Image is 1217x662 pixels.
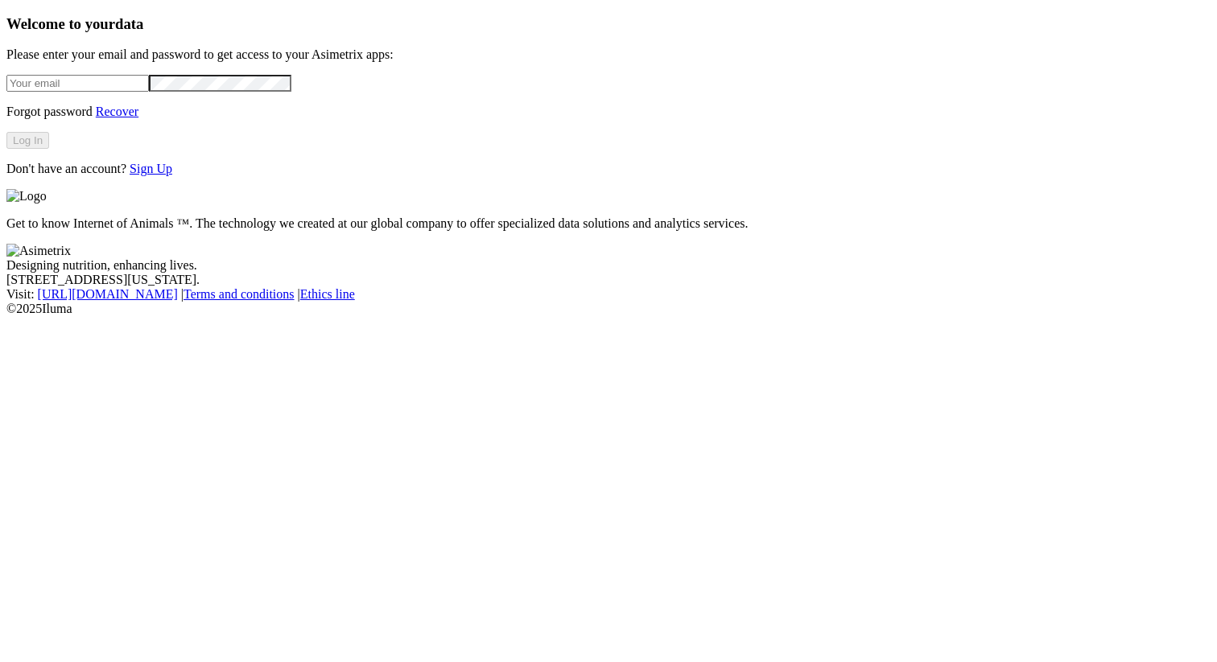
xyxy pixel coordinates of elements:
a: Sign Up [130,162,172,175]
button: Log In [6,132,49,149]
span: data [115,15,143,32]
div: Designing nutrition, enhancing lives. [6,258,1211,273]
a: Terms and conditions [184,287,295,301]
img: Asimetrix [6,244,71,258]
p: Please enter your email and password to get access to your Asimetrix apps: [6,47,1211,62]
h3: Welcome to your [6,15,1211,33]
a: Ethics line [300,287,355,301]
div: © 2025 Iluma [6,302,1211,316]
p: Forgot password [6,105,1211,119]
input: Your email [6,75,149,92]
a: [URL][DOMAIN_NAME] [38,287,178,301]
p: Get to know Internet of Animals ™. The technology we created at our global company to offer speci... [6,216,1211,231]
a: Recover [96,105,138,118]
div: [STREET_ADDRESS][US_STATE]. [6,273,1211,287]
img: Logo [6,189,47,204]
div: Visit : | | [6,287,1211,302]
p: Don't have an account? [6,162,1211,176]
